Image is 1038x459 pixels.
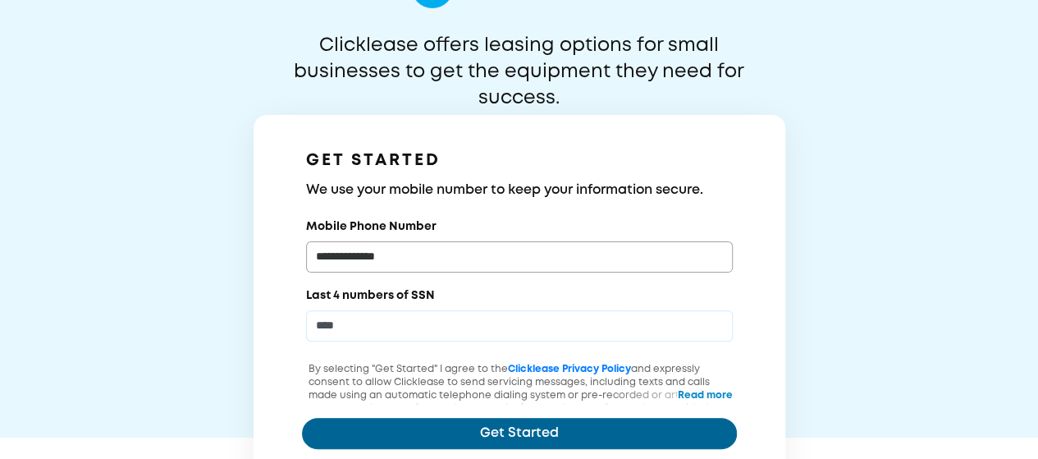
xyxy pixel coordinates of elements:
a: Clicklease Privacy Policy [508,365,631,374]
h1: GET STARTED [306,148,733,174]
label: Last 4 numbers of SSN [306,287,435,304]
h3: We use your mobile number to keep your information secure. [306,181,733,200]
label: Mobile Phone Number [306,218,437,235]
p: Clicklease offers leasing options for small businesses to get the equipment they need for success. [254,33,784,85]
p: By selecting "Get Started" I agree to the and expressly consent to allow Clicklease to send servi... [302,363,737,442]
button: Get Started [302,418,737,449]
